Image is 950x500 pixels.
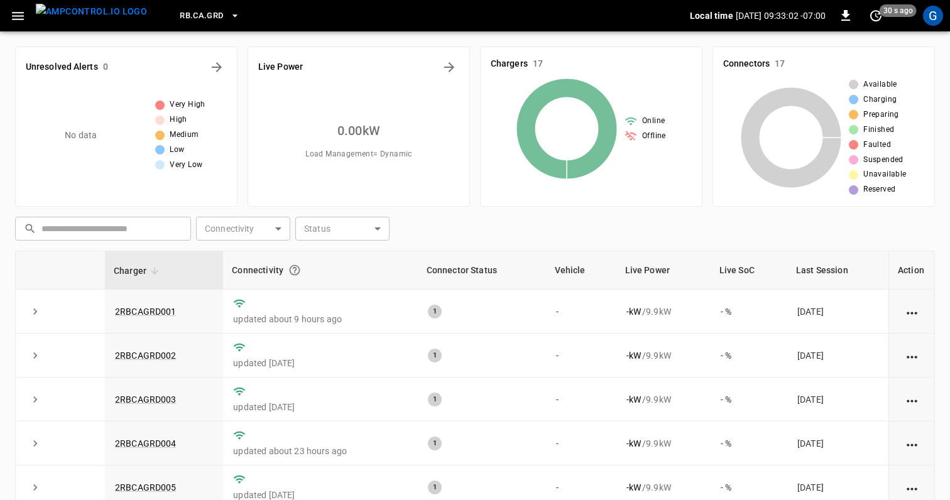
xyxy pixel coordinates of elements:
[115,394,177,405] a: 2RBCAGRD003
[626,305,701,318] div: / 9.9 kW
[428,393,442,406] div: 1
[26,434,45,453] button: expand row
[207,57,227,77] button: All Alerts
[103,60,108,74] h6: 0
[904,349,920,362] div: action cell options
[787,290,888,334] td: [DATE]
[690,9,733,22] p: Local time
[711,421,787,465] td: - %
[904,481,920,494] div: action cell options
[115,438,177,448] a: 2RBCAGRD004
[616,251,711,290] th: Live Power
[642,130,666,143] span: Offline
[233,445,407,457] p: updated about 23 hours ago
[863,109,899,121] span: Preparing
[787,251,888,290] th: Last Session
[775,57,785,71] h6: 17
[866,6,886,26] button: set refresh interval
[626,393,701,406] div: / 9.9 kW
[36,4,147,19] img: ampcontrol.io logo
[533,57,543,71] h6: 17
[863,94,897,106] span: Charging
[863,154,904,166] span: Suspended
[170,114,187,126] span: High
[26,346,45,365] button: expand row
[787,421,888,465] td: [DATE]
[711,290,787,334] td: - %
[65,129,97,142] p: No data
[170,159,202,171] span: Very Low
[904,305,920,318] div: action cell options
[711,251,787,290] th: Live SoC
[418,251,546,290] th: Connector Status
[626,437,641,450] p: - kW
[546,378,616,421] td: -
[170,144,184,156] span: Low
[904,437,920,450] div: action cell options
[115,482,177,492] a: 2RBCAGRD005
[923,6,943,26] div: profile-icon
[232,259,408,281] div: Connectivity
[115,351,177,361] a: 2RBCAGRD002
[546,421,616,465] td: -
[863,79,897,91] span: Available
[642,115,665,128] span: Online
[546,334,616,378] td: -
[787,378,888,421] td: [DATE]
[546,251,616,290] th: Vehicle
[428,349,442,362] div: 1
[26,478,45,497] button: expand row
[175,4,244,28] button: RB.CA.GRD
[428,437,442,450] div: 1
[888,251,934,290] th: Action
[115,307,177,317] a: 2RBCAGRD001
[736,9,826,22] p: [DATE] 09:33:02 -07:00
[863,139,891,151] span: Faulted
[233,401,407,413] p: updated [DATE]
[233,357,407,369] p: updated [DATE]
[711,378,787,421] td: - %
[233,313,407,325] p: updated about 9 hours ago
[626,393,641,406] p: - kW
[114,263,163,278] span: Charger
[723,57,770,71] h6: Connectors
[283,259,306,281] button: Connection between the charger and our software.
[546,290,616,334] td: -
[337,121,380,141] h6: 0.00 kW
[428,481,442,494] div: 1
[439,57,459,77] button: Energy Overview
[863,183,895,196] span: Reserved
[863,124,894,136] span: Finished
[26,60,98,74] h6: Unresolved Alerts
[904,393,920,406] div: action cell options
[180,9,223,23] span: RB.CA.GRD
[626,481,701,494] div: / 9.9 kW
[626,305,641,318] p: - kW
[626,481,641,494] p: - kW
[258,60,303,74] h6: Live Power
[626,437,701,450] div: / 9.9 kW
[305,148,412,161] span: Load Management = Dynamic
[626,349,641,362] p: - kW
[170,99,205,111] span: Very High
[880,4,917,17] span: 30 s ago
[170,129,199,141] span: Medium
[863,168,906,181] span: Unavailable
[626,349,701,362] div: / 9.9 kW
[26,302,45,321] button: expand row
[711,334,787,378] td: - %
[428,305,442,318] div: 1
[491,57,528,71] h6: Chargers
[26,390,45,409] button: expand row
[787,334,888,378] td: [DATE]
